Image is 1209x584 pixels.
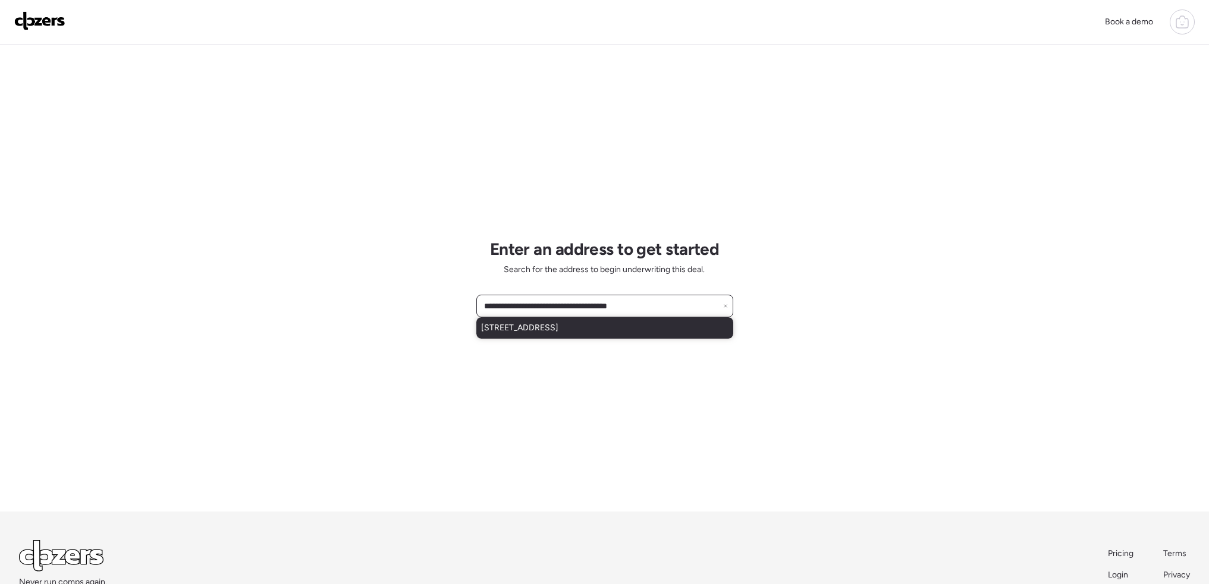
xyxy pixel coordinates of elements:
[14,11,65,30] img: Logo
[1108,569,1135,581] a: Login
[1163,570,1190,580] span: Privacy
[1108,570,1128,580] span: Login
[1105,17,1153,27] span: Book a demo
[19,540,103,572] img: Logo Light
[1108,548,1133,558] span: Pricing
[1163,569,1190,581] a: Privacy
[490,239,720,259] h1: Enter an address to get started
[1108,548,1135,560] a: Pricing
[1163,548,1190,560] a: Terms
[1163,548,1186,558] span: Terms
[504,264,705,276] span: Search for the address to begin underwriting this deal.
[481,322,558,334] span: [STREET_ADDRESS]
